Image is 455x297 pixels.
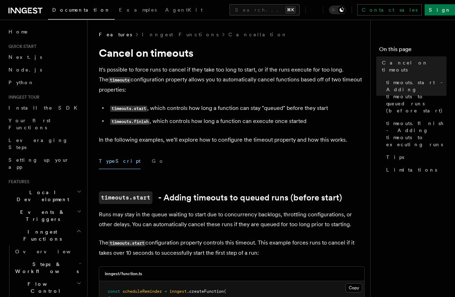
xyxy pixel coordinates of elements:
[382,59,447,73] span: Cancel on timeouts
[108,77,131,83] code: timeouts
[6,134,83,154] a: Leveraging Steps
[187,289,224,294] span: .createFunction
[8,80,34,85] span: Python
[12,245,83,258] a: Overview
[48,2,115,20] a: Documentation
[15,249,88,254] span: Overview
[6,94,40,100] span: Inngest tour
[379,45,447,56] h4: On this page
[329,6,346,14] button: Toggle dark mode
[8,105,82,111] span: Install the SDK
[99,47,365,59] h1: Cancel on timeouts
[6,101,83,114] a: Install the SDK
[6,206,83,225] button: Events & Triggers
[12,280,77,295] span: Flow Control
[383,163,447,176] a: Limitations
[6,225,83,245] button: Inngest Functions
[99,191,342,204] a: timeouts.start- Adding timeouts to queued runs (before start)
[8,137,68,150] span: Leveraging Steps
[6,189,77,203] span: Local Development
[161,2,207,19] a: AgentKit
[105,271,142,277] h3: inngest/function.ts
[6,25,83,38] a: Home
[286,6,295,13] kbd: ⌘K
[6,51,83,63] a: Next.js
[99,238,365,258] p: The configuration property controls this timeout. This example forces runs to cancel if it takes ...
[6,209,77,223] span: Events & Triggers
[108,289,120,294] span: const
[386,79,447,114] span: timeouts.start - Adding timeouts to queued runs (before start)
[152,153,164,169] button: Go
[122,289,162,294] span: scheduleReminder
[52,7,110,13] span: Documentation
[224,289,226,294] span: (
[108,103,365,113] li: , which controls how long a function can stay "queued" before they start
[110,106,147,112] code: timeouts.start
[6,44,36,49] span: Quick start
[228,31,288,38] a: Cancellation
[379,56,447,76] a: Cancel on timeouts
[99,65,365,95] p: It's possible to force runs to cancel if they take too long to start, or if the runs execute for ...
[142,31,218,38] a: Inngest Functions
[6,228,76,242] span: Inngest Functions
[6,114,83,134] a: Your first Functions
[6,186,83,206] button: Local Development
[6,154,83,173] a: Setting up your app
[99,210,365,229] p: Runs may stay in the queue waiting to start due to concurrency backlogs, throttling configuration...
[383,151,447,163] a: Tips
[346,283,362,292] button: Copy
[386,154,404,161] span: Tips
[110,119,150,125] code: timeouts.finish
[99,31,132,38] span: Features
[99,153,140,169] button: TypeScript
[8,67,42,73] span: Node.js
[165,7,203,13] span: AgentKit
[12,258,83,278] button: Steps & Workflows
[229,4,300,16] button: Search...⌘K
[108,240,145,246] code: timeouts.start
[119,7,157,13] span: Examples
[6,76,83,89] a: Python
[6,179,29,185] span: Features
[99,191,152,204] code: timeouts.start
[169,289,187,294] span: inngest
[357,4,422,16] a: Contact sales
[8,54,42,60] span: Next.js
[386,166,437,173] span: Limitations
[386,120,447,148] span: timeouts.finish - Adding timeouts to executing runs
[108,116,365,126] li: , which controls how long a function can execute once started
[383,76,447,117] a: timeouts.start - Adding timeouts to queued runs (before start)
[6,63,83,76] a: Node.js
[115,2,161,19] a: Examples
[8,28,28,35] span: Home
[8,118,50,130] span: Your first Functions
[164,289,167,294] span: =
[8,157,69,170] span: Setting up your app
[12,261,79,275] span: Steps & Workflows
[99,135,365,145] p: In the following examples, we'll explore how to configure the timeout property and how this works.
[383,117,447,151] a: timeouts.finish - Adding timeouts to executing runs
